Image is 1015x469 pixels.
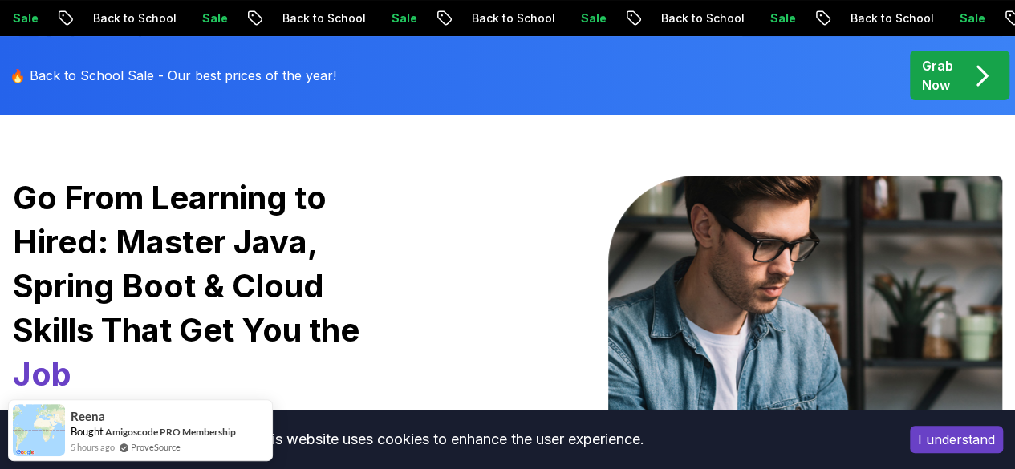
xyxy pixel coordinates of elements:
span: Reena [71,410,105,423]
p: Sale [176,10,227,26]
p: Back to School [635,10,744,26]
a: Amigoscode PRO Membership [105,426,236,438]
img: provesource social proof notification image [13,404,65,456]
span: 5 hours ago [71,440,115,454]
a: ProveSource [131,440,181,454]
p: Back to School [256,10,365,26]
div: This website uses cookies to enhance the user experience. [12,422,886,457]
span: Bought [71,425,104,438]
p: 🔥 Back to School Sale - Our best prices of the year! [10,66,336,85]
p: Sale [365,10,416,26]
h1: Go From Learning to Hired: Master Java, Spring Boot & Cloud Skills That Get You the [13,176,410,396]
p: Grab Now [922,56,953,95]
span: Job [13,354,71,394]
p: Sale [554,10,606,26]
p: Back to School [445,10,554,26]
button: Accept cookies [910,426,1003,453]
p: Sale [744,10,795,26]
p: Back to School [824,10,933,26]
p: Sale [933,10,985,26]
p: Back to School [67,10,176,26]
